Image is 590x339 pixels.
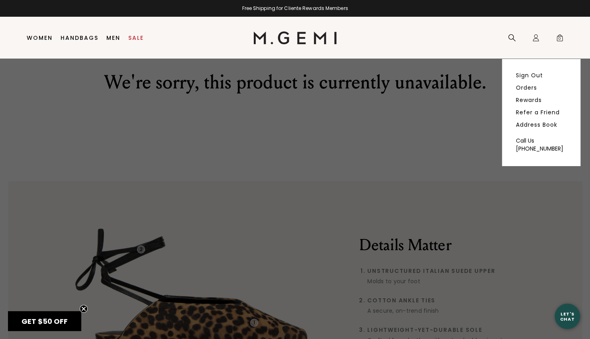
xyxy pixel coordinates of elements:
[516,84,537,91] a: Orders
[516,72,543,79] a: Sign Out
[555,311,580,321] div: Let's Chat
[80,305,88,313] button: Close teaser
[516,121,557,128] a: Address Book
[516,137,566,145] div: Call Us
[27,35,53,41] a: Women
[556,35,564,43] span: 0
[516,145,566,153] div: [PHONE_NUMBER]
[516,137,566,153] a: Call Us [PHONE_NUMBER]
[128,35,144,41] a: Sale
[106,35,120,41] a: Men
[516,96,542,104] a: Rewards
[22,316,68,326] span: GET $50 OFF
[516,109,560,116] a: Refer a Friend
[8,311,81,331] div: GET $50 OFFClose teaser
[61,35,98,41] a: Handbags
[253,31,337,44] img: M.Gemi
